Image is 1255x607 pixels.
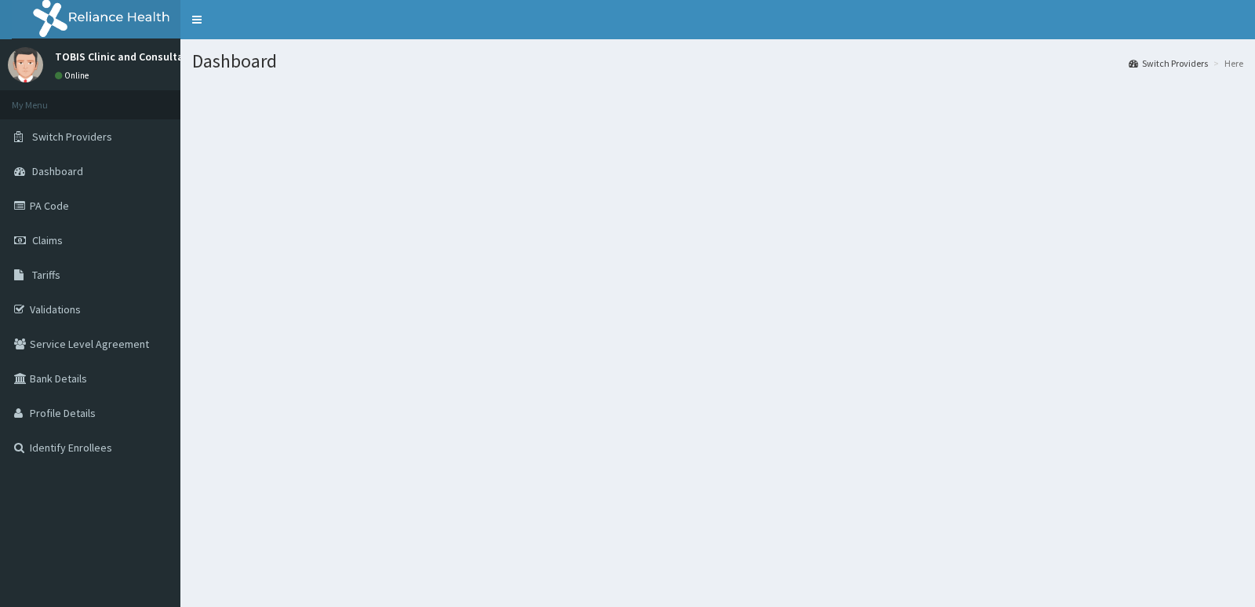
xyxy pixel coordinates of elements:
[192,51,1243,71] h1: Dashboard
[32,233,63,247] span: Claims
[32,268,60,282] span: Tariffs
[55,70,93,81] a: Online
[32,164,83,178] span: Dashboard
[1210,57,1243,70] li: Here
[1129,57,1208,70] a: Switch Providers
[55,51,200,62] p: TOBIS Clinic and Consultants
[8,47,43,82] img: User Image
[32,130,112,144] span: Switch Providers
